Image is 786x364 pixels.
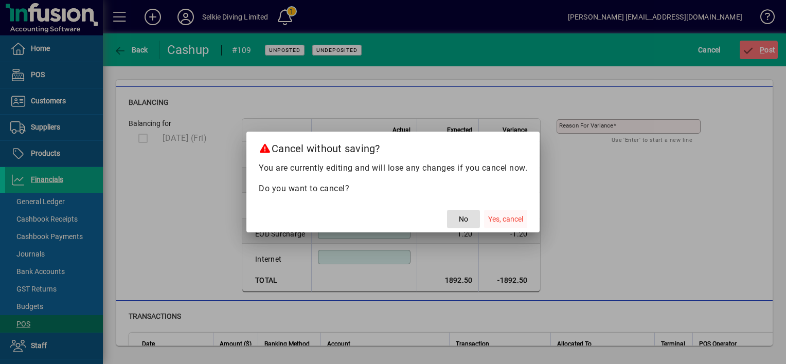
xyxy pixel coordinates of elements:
[246,132,540,161] h2: Cancel without saving?
[459,214,468,225] span: No
[447,210,480,228] button: No
[488,214,523,225] span: Yes, cancel
[259,162,527,174] p: You are currently editing and will lose any changes if you cancel now.
[259,183,527,195] p: Do you want to cancel?
[484,210,527,228] button: Yes, cancel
